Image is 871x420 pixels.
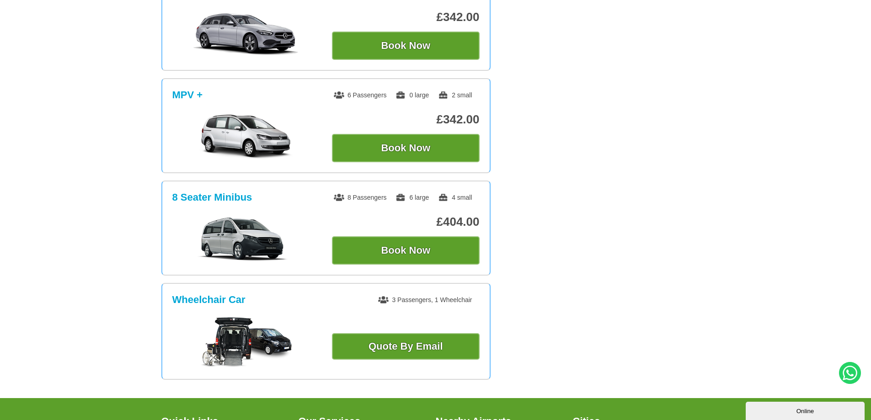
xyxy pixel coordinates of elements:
h3: 8 Seater Minibus [172,191,252,203]
span: 0 large [395,91,429,99]
span: 8 Passengers [334,194,387,201]
p: £404.00 [332,215,480,229]
p: £342.00 [332,10,480,24]
p: £342.00 [332,112,480,127]
span: 4 small [438,194,472,201]
img: Wheelchair Car [200,317,292,367]
img: Estate Car [177,11,315,57]
span: 3 Passengers, 1 Wheelchair [378,296,472,303]
button: Book Now [332,32,480,60]
h3: Wheelchair Car [172,294,246,306]
a: Quote By Email [332,333,480,360]
h3: MPV + [172,89,203,101]
span: 6 Passengers [334,91,387,99]
button: Book Now [332,134,480,162]
img: MPV + [177,114,315,159]
button: Book Now [332,236,480,265]
iframe: chat widget [746,400,866,420]
span: 6 large [395,194,429,201]
img: 8 Seater Minibus [177,216,315,262]
span: 2 small [438,91,472,99]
